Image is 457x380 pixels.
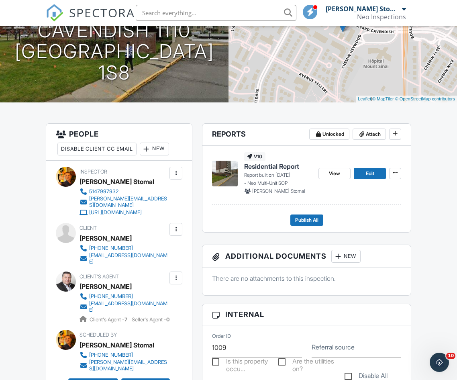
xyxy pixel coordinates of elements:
[89,359,167,372] div: [PERSON_NAME][EMAIL_ADDRESS][DOMAIN_NAME]
[80,244,167,252] a: [PHONE_NUMBER]
[89,209,142,216] div: [URL][DOMAIN_NAME]
[357,13,406,21] div: Neo Inspections
[356,96,457,102] div: |
[202,245,411,268] h3: Additional Documents
[80,252,167,265] a: [EMAIL_ADDRESS][DOMAIN_NAME]
[69,4,135,21] span: SPECTORA
[89,252,167,265] div: [EMAIL_ADDRESS][DOMAIN_NAME]
[166,317,169,323] strong: 0
[132,317,169,323] span: Seller's Agent -
[80,332,117,338] span: Scheduled By
[89,188,118,195] div: 5147997932
[430,353,449,372] iframe: Intercom live chat
[140,143,169,155] div: New
[80,188,167,196] a: 5147997932
[80,208,167,217] a: [URL][DOMAIN_NAME]
[80,274,119,280] span: Client's Agent
[80,196,167,208] a: [PERSON_NAME][EMAIL_ADDRESS][DOMAIN_NAME]
[80,359,167,372] a: [PERSON_NAME][EMAIL_ADDRESS][DOMAIN_NAME]
[312,343,355,351] label: Referral source
[80,225,97,231] span: Client
[46,124,192,161] h3: People
[80,351,167,359] a: [PHONE_NUMBER]
[89,245,133,251] div: [PHONE_NUMBER]
[80,232,132,244] div: [PERSON_NAME]
[372,96,394,101] a: © MapTiler
[136,5,296,21] input: Search everything...
[89,352,133,358] div: [PHONE_NUMBER]
[89,293,133,300] div: [PHONE_NUMBER]
[90,317,129,323] span: Client's Agent -
[57,143,137,155] div: Disable Client CC Email
[202,304,411,325] h3: Internal
[80,300,167,313] a: [EMAIL_ADDRESS][DOMAIN_NAME]
[80,339,154,351] div: [PERSON_NAME] Stomal
[326,5,400,13] div: [PERSON_NAME] Stomal
[89,196,167,208] div: [PERSON_NAME][EMAIL_ADDRESS][DOMAIN_NAME]
[46,4,63,22] img: The Best Home Inspection Software - Spectora
[80,176,154,188] div: [PERSON_NAME] Stomal
[212,358,269,368] label: Is this property occupied?
[212,333,231,340] label: Order ID
[395,96,455,101] a: © OpenStreetMap contributors
[124,317,127,323] strong: 7
[80,292,167,300] a: [PHONE_NUMBER]
[89,300,167,313] div: [EMAIL_ADDRESS][DOMAIN_NAME]
[331,250,361,263] div: New
[446,353,455,359] span: 10
[46,11,135,28] a: SPECTORA
[278,358,335,368] label: Are the utilities on?
[358,96,371,101] a: Leaflet
[80,280,132,292] a: [PERSON_NAME]
[212,274,401,283] p: There are no attachments to this inspection.
[80,169,107,175] span: Inspector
